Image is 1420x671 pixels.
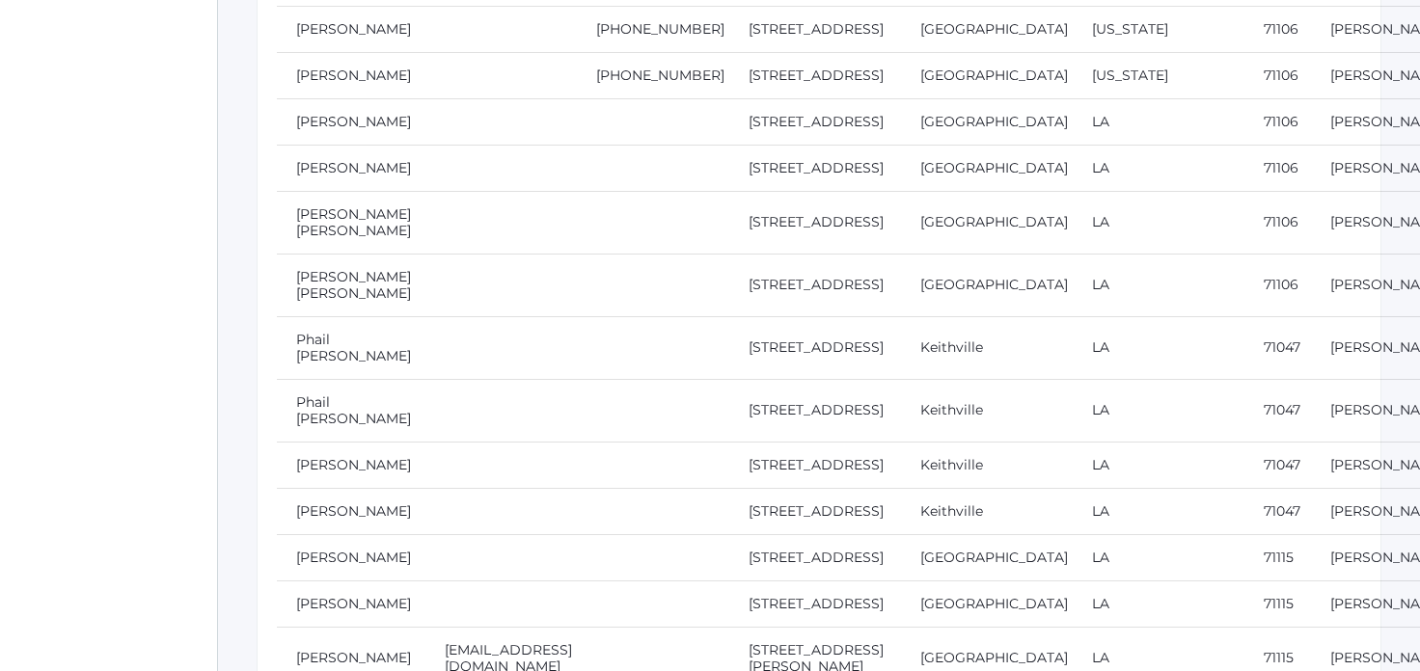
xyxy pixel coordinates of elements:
td: LA [1073,145,1244,191]
td: [STREET_ADDRESS] [729,6,901,52]
td: [GEOGRAPHIC_DATA] [901,580,1073,627]
a: [PERSON_NAME] [296,113,411,130]
td: 71106 [1244,6,1311,52]
a: [PERSON_NAME] [296,649,411,666]
td: LA [1073,191,1244,254]
td: 71106 [1244,98,1311,145]
td: LA [1073,442,1244,488]
td: [STREET_ADDRESS] [729,379,901,442]
td: Keithville [901,442,1073,488]
a: [PERSON_NAME] [296,502,411,520]
td: [PHONE_NUMBER] [577,52,729,98]
td: LA [1073,316,1244,379]
td: 71115 [1244,534,1311,580]
a: [PERSON_NAME] [296,595,411,612]
td: [STREET_ADDRESS] [729,442,901,488]
td: LA [1073,98,1244,145]
td: 71106 [1244,191,1311,254]
td: Keithville [901,379,1073,442]
td: 71047 [1244,316,1311,379]
a: [PERSON_NAME] [296,67,411,84]
td: [STREET_ADDRESS] [729,254,901,316]
td: 71047 [1244,379,1311,442]
td: [STREET_ADDRESS] [729,534,901,580]
td: [PHONE_NUMBER] [577,6,729,52]
td: LA [1073,488,1244,534]
td: [STREET_ADDRESS] [729,145,901,191]
td: [US_STATE] [1073,6,1244,52]
a: [PERSON_NAME] [296,159,411,176]
td: [STREET_ADDRESS] [729,52,901,98]
td: [STREET_ADDRESS] [729,316,901,379]
td: [STREET_ADDRESS] [729,191,901,254]
td: [STREET_ADDRESS] [729,580,901,627]
a: [PERSON_NAME] [296,20,411,38]
td: [GEOGRAPHIC_DATA] [901,191,1073,254]
td: [GEOGRAPHIC_DATA] [901,98,1073,145]
td: [GEOGRAPHIC_DATA] [901,534,1073,580]
td: 71047 [1244,488,1311,534]
td: [GEOGRAPHIC_DATA] [901,52,1073,98]
a: Phail [PERSON_NAME] [296,393,411,427]
td: [GEOGRAPHIC_DATA] [901,145,1073,191]
td: 71047 [1244,442,1311,488]
td: Keithville [901,488,1073,534]
td: 71106 [1244,145,1311,191]
td: LA [1073,534,1244,580]
td: [GEOGRAPHIC_DATA] [901,6,1073,52]
td: [STREET_ADDRESS] [729,98,901,145]
td: 71115 [1244,580,1311,627]
td: 71106 [1244,254,1311,316]
td: [STREET_ADDRESS] [729,488,901,534]
td: [US_STATE] [1073,52,1244,98]
a: [PERSON_NAME] [PERSON_NAME] [296,205,411,239]
a: [PERSON_NAME] [296,549,411,566]
td: [GEOGRAPHIC_DATA] [901,254,1073,316]
td: LA [1073,580,1244,627]
td: LA [1073,379,1244,442]
a: Phail [PERSON_NAME] [296,331,411,364]
td: 71106 [1244,52,1311,98]
td: Keithville [901,316,1073,379]
td: LA [1073,254,1244,316]
a: [PERSON_NAME] [PERSON_NAME] [296,268,411,302]
a: [PERSON_NAME] [296,456,411,473]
